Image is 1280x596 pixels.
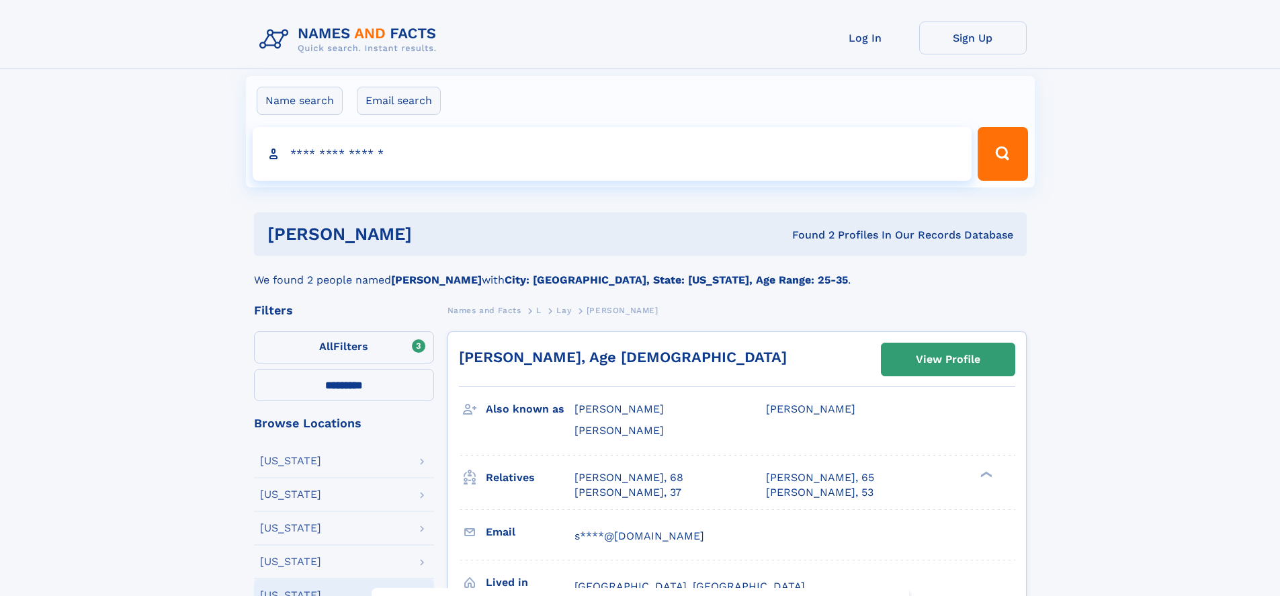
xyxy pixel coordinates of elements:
div: [US_STATE] [260,456,321,466]
a: L [536,302,542,318]
span: [PERSON_NAME] [587,306,658,315]
h1: [PERSON_NAME] [267,226,602,243]
span: L [536,306,542,315]
a: Lay [556,302,571,318]
a: [PERSON_NAME], 53 [766,485,873,500]
span: [PERSON_NAME] [574,424,664,437]
span: Lay [556,306,571,315]
h3: Email [486,521,574,544]
a: Sign Up [919,22,1027,54]
span: [PERSON_NAME] [766,402,855,415]
div: [US_STATE] [260,489,321,500]
h3: Also known as [486,398,574,421]
a: View Profile [882,343,1015,376]
label: Filters [254,331,434,364]
a: [PERSON_NAME], 65 [766,470,874,485]
div: We found 2 people named with . [254,256,1027,288]
div: View Profile [916,344,980,375]
label: Email search [357,87,441,115]
span: All [319,340,333,353]
div: [US_STATE] [260,556,321,567]
h3: Relatives [486,466,574,489]
div: Browse Locations [254,417,434,429]
span: [GEOGRAPHIC_DATA], [GEOGRAPHIC_DATA] [574,580,805,593]
div: ❯ [977,470,993,478]
input: search input [253,127,972,181]
b: [PERSON_NAME] [391,273,482,286]
a: [PERSON_NAME], 68 [574,470,683,485]
img: Logo Names and Facts [254,22,447,58]
a: [PERSON_NAME], Age [DEMOGRAPHIC_DATA] [459,349,787,366]
a: [PERSON_NAME], 37 [574,485,681,500]
div: [US_STATE] [260,523,321,534]
span: [PERSON_NAME] [574,402,664,415]
button: Search Button [978,127,1027,181]
b: City: [GEOGRAPHIC_DATA], State: [US_STATE], Age Range: 25-35 [505,273,848,286]
label: Name search [257,87,343,115]
div: Filters [254,304,434,316]
a: Log In [812,22,919,54]
h3: Lived in [486,571,574,594]
a: Names and Facts [447,302,521,318]
div: Found 2 Profiles In Our Records Database [602,228,1013,243]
